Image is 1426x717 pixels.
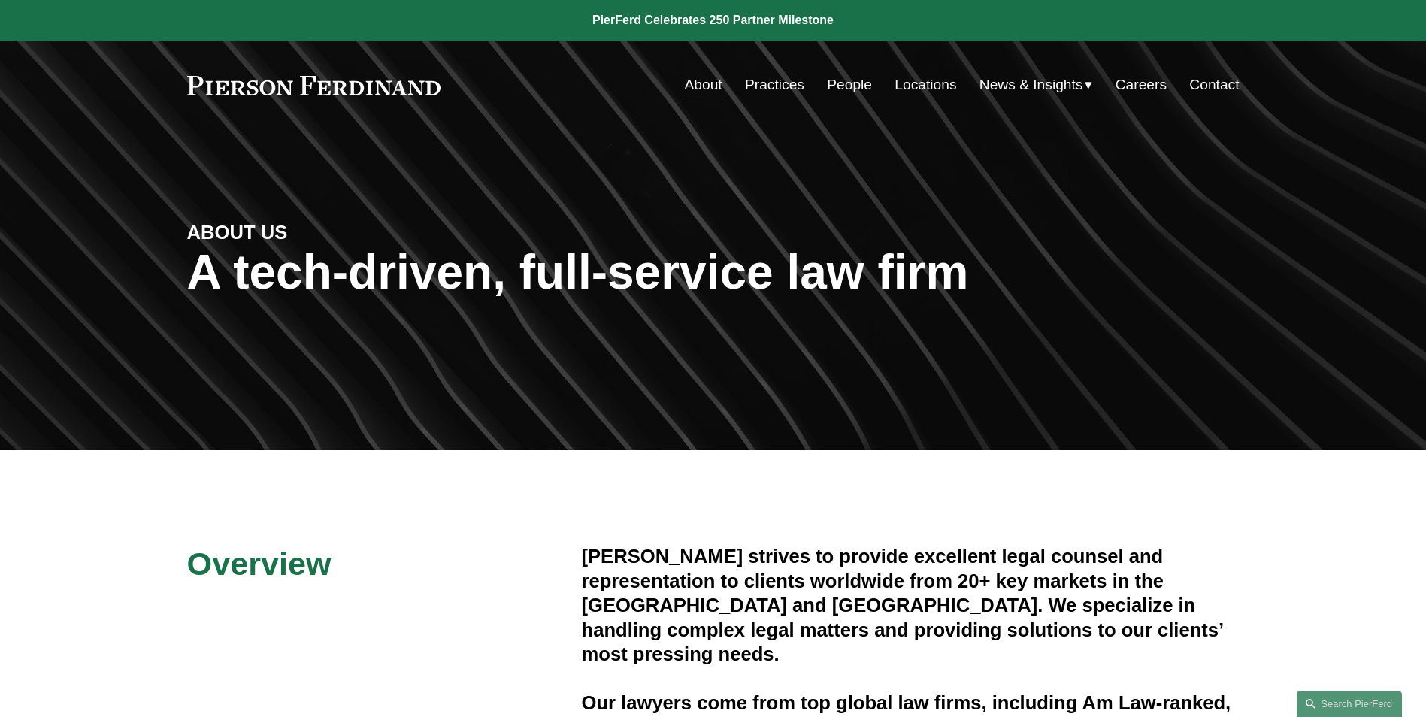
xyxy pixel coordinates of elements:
[187,546,332,582] span: Overview
[685,71,722,99] a: About
[1297,691,1402,717] a: Search this site
[827,71,872,99] a: People
[895,71,956,99] a: Locations
[187,245,1240,300] h1: A tech-driven, full-service law firm
[1116,71,1167,99] a: Careers
[979,72,1083,98] span: News & Insights
[187,222,288,243] strong: ABOUT US
[582,544,1240,666] h4: [PERSON_NAME] strives to provide excellent legal counsel and representation to clients worldwide ...
[1189,71,1239,99] a: Contact
[745,71,804,99] a: Practices
[979,71,1093,99] a: folder dropdown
